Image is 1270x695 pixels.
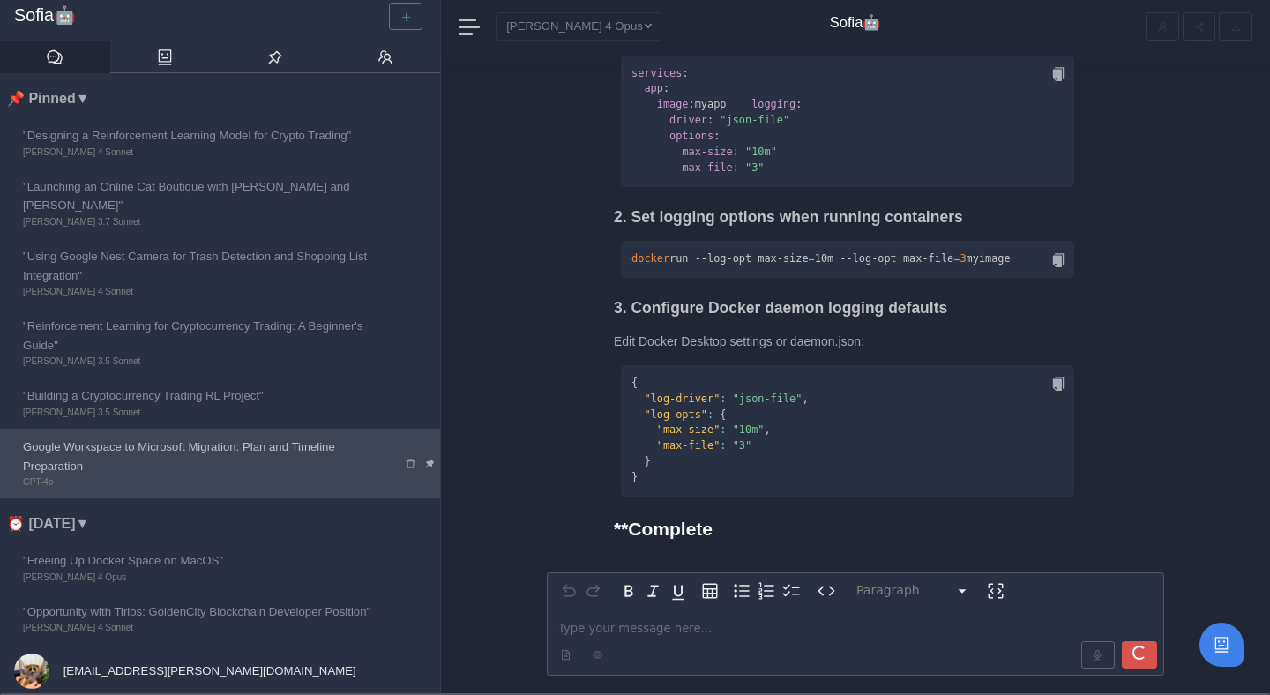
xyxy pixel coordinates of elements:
span: "3" [745,161,764,174]
span: "json-file" [720,114,789,126]
span: "log-opts" [644,408,707,421]
span: services [631,67,682,79]
span: 3 [960,252,966,265]
span: "Building a Cryptocurrency Trading RL Project" [23,386,377,405]
li: ⏰ [DATE] ▼ [7,512,440,535]
span: : [720,392,726,405]
span: "max-size" [657,423,721,436]
span: [PERSON_NAME] 4 Sonnet [23,621,377,635]
span: , [802,392,808,405]
strong: 3. Configure Docker daemon logging defaults [614,299,947,317]
span: driver [669,114,707,126]
h2: **Complete [614,518,1081,548]
div: toggle group [729,579,803,603]
span: { [631,377,638,389]
span: : [796,98,802,110]
span: "10m" [745,146,777,158]
span: = [809,252,815,265]
span: : [682,67,688,79]
span: : [663,82,669,94]
span: run --log-opt max-size [669,252,809,265]
h4: Sofia🤖 [830,14,882,32]
span: [EMAIL_ADDRESS][PERSON_NAME][DOMAIN_NAME] [60,664,356,677]
span: "json-file" [733,392,803,405]
button: Underline [666,579,691,603]
span: [PERSON_NAME] 3.5 Sonnet [23,355,377,369]
span: image [657,98,689,110]
span: docker [631,252,669,265]
span: max-file [682,161,732,174]
span: myimage [967,252,1011,265]
span: "Launching an Online Cat Boutique with [PERSON_NAME] and [PERSON_NAME]" [23,177,377,215]
span: GPT-4o [23,475,377,489]
button: Inline code format [814,579,839,603]
span: myapp [695,98,727,110]
button: Check list [779,579,803,603]
span: : [689,98,695,110]
span: Google Workspace to Microsoft Migration: Plan and Timeline Preparation [23,437,377,475]
span: max-size [682,146,732,158]
span: : [720,423,726,436]
span: , [764,423,770,436]
span: [PERSON_NAME] 4 Sonnet [23,146,377,160]
span: : [707,408,713,421]
span: : [733,161,739,174]
span: "Designing a Reinforcement Learning Model for Crypto Trading" [23,126,377,145]
span: options [669,130,713,142]
span: : [733,146,739,158]
span: [PERSON_NAME] 4 Sonnet [23,285,377,299]
button: Italic [641,579,666,603]
span: "Using Google Nest Camera for Trash Detection and Shopping List Integration" [23,247,377,285]
span: [PERSON_NAME] 3.7 Sonnet [23,215,377,229]
span: : [720,439,726,452]
p: Edit Docker Desktop settings or daemon.json: [614,333,1081,351]
span: logging [751,98,796,110]
div: editable markdown [548,609,1163,675]
span: : [707,114,713,126]
button: Numbered list [754,579,779,603]
span: [PERSON_NAME] 4 Opus [23,571,377,585]
span: = [953,252,960,265]
span: "10m" [733,423,765,436]
button: Bulleted list [729,579,754,603]
span: } [631,471,638,483]
span: "3" [733,439,751,452]
span: app [644,82,662,94]
a: Sofia🤖 [14,5,426,26]
strong: 2. Set logging options when running containers [614,208,963,226]
span: [PERSON_NAME] 3.5 Sonnet [23,406,377,420]
span: "log-driver" [644,392,720,405]
span: { [720,408,726,421]
button: Bold [616,579,641,603]
span: "Reinforcement Learning for Cryptocurrency Trading: A Beginner's Guide" [23,317,377,355]
span: : [713,130,720,142]
span: "max-file" [657,439,721,452]
span: "Freeing Up Docker Space on MacOS" [23,551,377,570]
button: Block type [849,579,976,603]
span: 10m --log-opt max-file [815,252,954,265]
li: 📌 Pinned ▼ [7,87,440,110]
span: } [644,455,650,467]
span: "Opportunity with Tirios: GoldenCity Blockchain Developer Position" [23,602,377,621]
